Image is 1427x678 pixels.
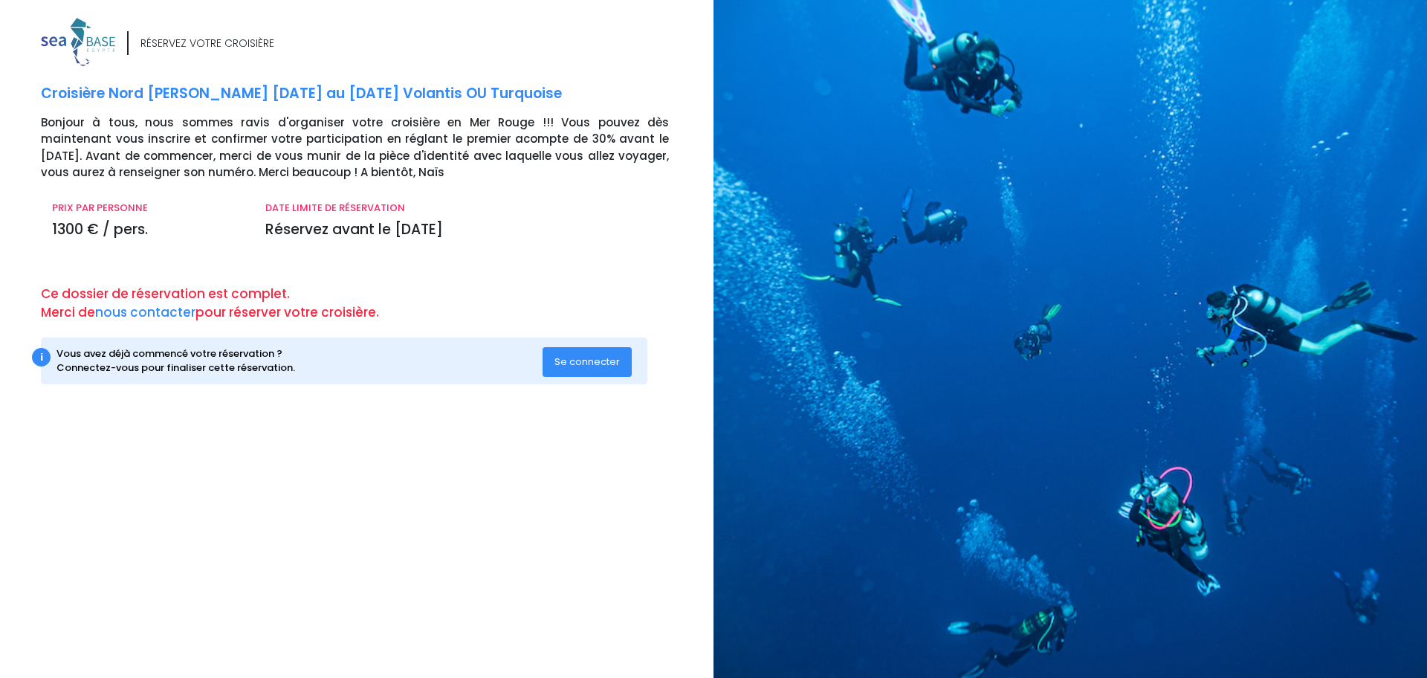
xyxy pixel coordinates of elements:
a: nous contacter [95,303,195,321]
a: Se connecter [543,355,632,367]
p: Réservez avant le [DATE] [265,219,669,241]
p: PRIX PAR PERSONNE [52,201,243,216]
div: Vous avez déjà commencé votre réservation ? Connectez-vous pour finaliser cette réservation. [56,346,543,375]
p: Croisière Nord [PERSON_NAME] [DATE] au [DATE] Volantis OU Turquoise [41,83,702,105]
div: i [32,348,51,367]
p: Ce dossier de réservation est complet. Merci de pour réserver votre croisière. [41,285,702,323]
p: DATE LIMITE DE RÉSERVATION [265,201,669,216]
button: Se connecter [543,347,632,377]
span: Se connecter [554,355,620,369]
div: RÉSERVEZ VOTRE CROISIÈRE [140,36,274,51]
p: 1300 € / pers. [52,219,243,241]
img: logo_color1.png [41,18,115,66]
p: Bonjour à tous, nous sommes ravis d'organiser votre croisière en Mer Rouge !!! Vous pouvez dès ma... [41,114,702,181]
